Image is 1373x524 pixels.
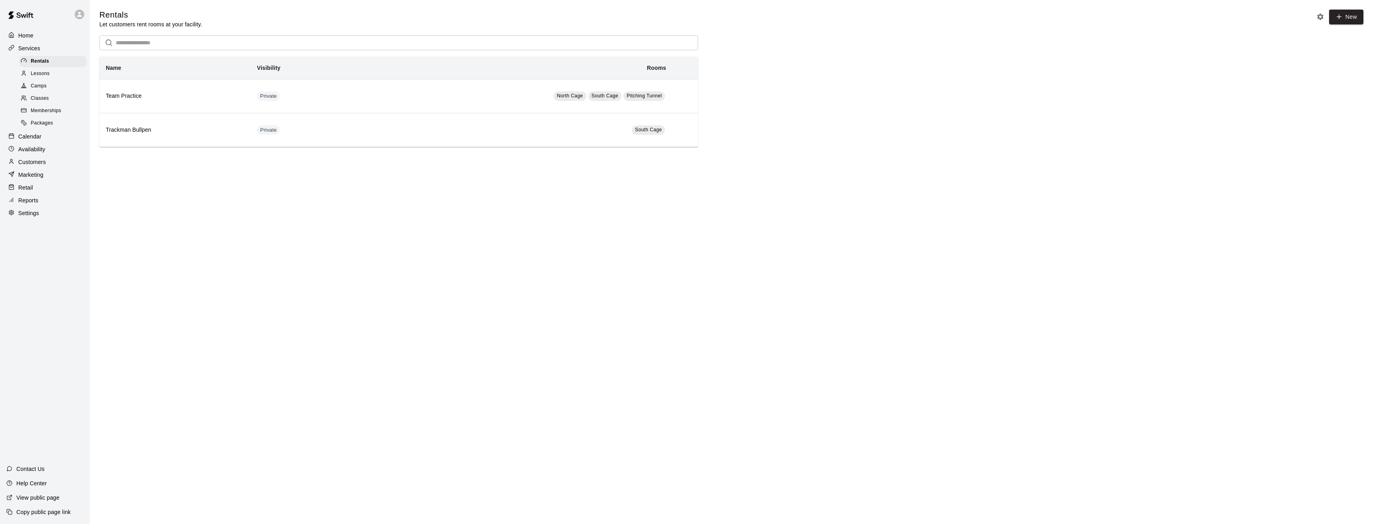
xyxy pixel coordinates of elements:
div: This service is hidden, and can only be accessed via a direct link [257,91,280,101]
p: Copy public page link [16,508,71,516]
a: Packages [19,117,90,130]
a: Reports [6,194,83,206]
p: Help Center [16,479,47,487]
table: simple table [99,57,698,147]
a: Memberships [19,105,90,117]
a: Services [6,42,83,54]
p: Settings [18,209,39,217]
div: Lessons [19,68,87,79]
div: Memberships [19,105,87,117]
div: Packages [19,118,87,129]
p: Let customers rent rooms at your facility. [99,20,202,28]
h6: Team Practice [106,92,244,101]
b: Rooms [647,65,666,71]
span: Camps [31,82,47,90]
b: Visibility [257,65,281,71]
div: Camps [19,81,87,92]
span: Memberships [31,107,61,115]
span: Pitching Tunnel [627,93,662,99]
div: Classes [19,93,87,104]
p: Marketing [18,171,44,179]
a: Camps [19,80,90,93]
a: Home [6,30,83,42]
p: Services [18,44,40,52]
p: Home [18,32,34,40]
button: Rental settings [1314,11,1326,23]
span: Classes [31,95,49,103]
div: Rentals [19,56,87,67]
a: Settings [6,207,83,219]
span: South Cage [635,127,662,132]
p: Contact Us [16,465,45,473]
p: Retail [18,184,33,192]
span: Lessons [31,70,50,78]
p: Availability [18,145,46,153]
p: Calendar [18,132,42,140]
h6: Trackman Bullpen [106,126,244,134]
a: Calendar [6,131,83,142]
span: South Cage [592,93,618,99]
span: North Cage [557,93,583,99]
span: Rentals [31,57,49,65]
b: Name [106,65,121,71]
a: Customers [6,156,83,168]
div: This service is hidden, and can only be accessed via a direct link [257,125,280,135]
a: Marketing [6,169,83,181]
p: Reports [18,196,38,204]
span: Packages [31,119,53,127]
a: New [1329,10,1363,24]
p: View public page [16,494,59,502]
a: Classes [19,93,90,105]
h5: Rentals [99,10,202,20]
a: Rentals [19,55,90,67]
a: Availability [6,143,83,155]
a: Lessons [19,67,90,80]
span: Private [257,93,280,100]
span: Private [257,127,280,134]
a: Retail [6,182,83,194]
p: Customers [18,158,46,166]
